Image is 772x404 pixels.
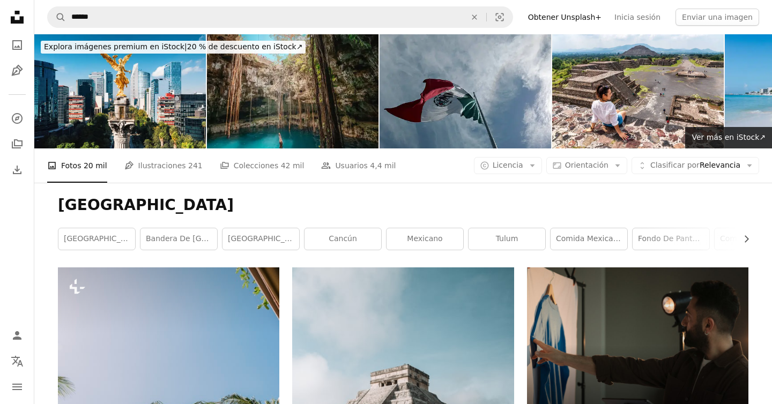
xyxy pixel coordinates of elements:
span: Relevancia [650,160,740,171]
a: Cancún [305,228,381,250]
a: Bandera de [GEOGRAPHIC_DATA] [140,228,217,250]
a: Explora imágenes premium en iStock|20 % de descuento en iStock↗ [34,34,312,60]
a: Fotos [6,34,28,56]
span: Licencia [493,161,523,169]
span: 20 % de descuento en iStock ↗ [44,42,302,51]
a: Iniciar sesión / Registrarse [6,325,28,346]
form: Encuentra imágenes en todo el sitio [47,6,513,28]
a: Comida Mexicana [551,228,627,250]
img: Turismo en México - joven turista adulto en antiguas pirámides [552,34,724,148]
img: Mexican flag in the wind [380,34,551,148]
button: Enviar una imagen [675,9,759,26]
h1: [GEOGRAPHIC_DATA] [58,196,748,215]
a: [GEOGRAPHIC_DATA] [58,228,135,250]
span: 4,4 mil [370,160,396,171]
a: mexicano [387,228,463,250]
span: 42 mil [281,160,305,171]
button: Clasificar porRelevancia [632,157,759,174]
button: Buscar en Unsplash [48,7,66,27]
a: fondo de pantalla [633,228,709,250]
span: Ver más en iStock ↗ [692,133,766,141]
button: Idioma [6,350,28,372]
a: Colecciones [6,133,28,155]
a: Usuarios 4,4 mil [321,148,396,183]
span: 241 [188,160,203,171]
button: Licencia [474,157,542,174]
a: Explorar [6,108,28,129]
a: [GEOGRAPHIC_DATA] [222,228,299,250]
img: Taking a Dive [207,34,378,148]
a: tulum [469,228,545,250]
a: Colecciones 42 mil [220,148,305,183]
span: Clasificar por [650,161,700,169]
button: Menú [6,376,28,398]
span: Explora imágenes premium en iStock | [44,42,187,51]
a: Ilustraciones [6,60,28,81]
a: Historial de descargas [6,159,28,181]
button: desplazar lista a la derecha [737,228,748,250]
button: Búsqueda visual [487,7,513,27]
a: Ilustraciones 241 [124,148,203,183]
button: Orientación [546,157,627,174]
a: Obtener Unsplash+ [522,9,608,26]
a: Inicia sesión [608,9,667,26]
span: Orientación [565,161,608,169]
button: Borrar [463,7,486,27]
a: Ver más en iStock↗ [685,127,772,148]
img: Monumento a la independencia de México [34,34,206,148]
